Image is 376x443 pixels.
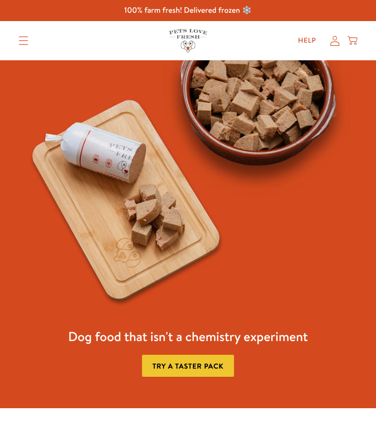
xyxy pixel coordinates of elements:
img: Pets Love Fresh [169,29,207,52]
a: Help [290,31,324,50]
img: Fussy [19,60,357,320]
summary: Translation missing: en.sections.header.menu [11,28,36,53]
h3: Dog food that isn't a chemistry experiment [68,328,308,345]
a: Try a taster pack [142,355,234,377]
